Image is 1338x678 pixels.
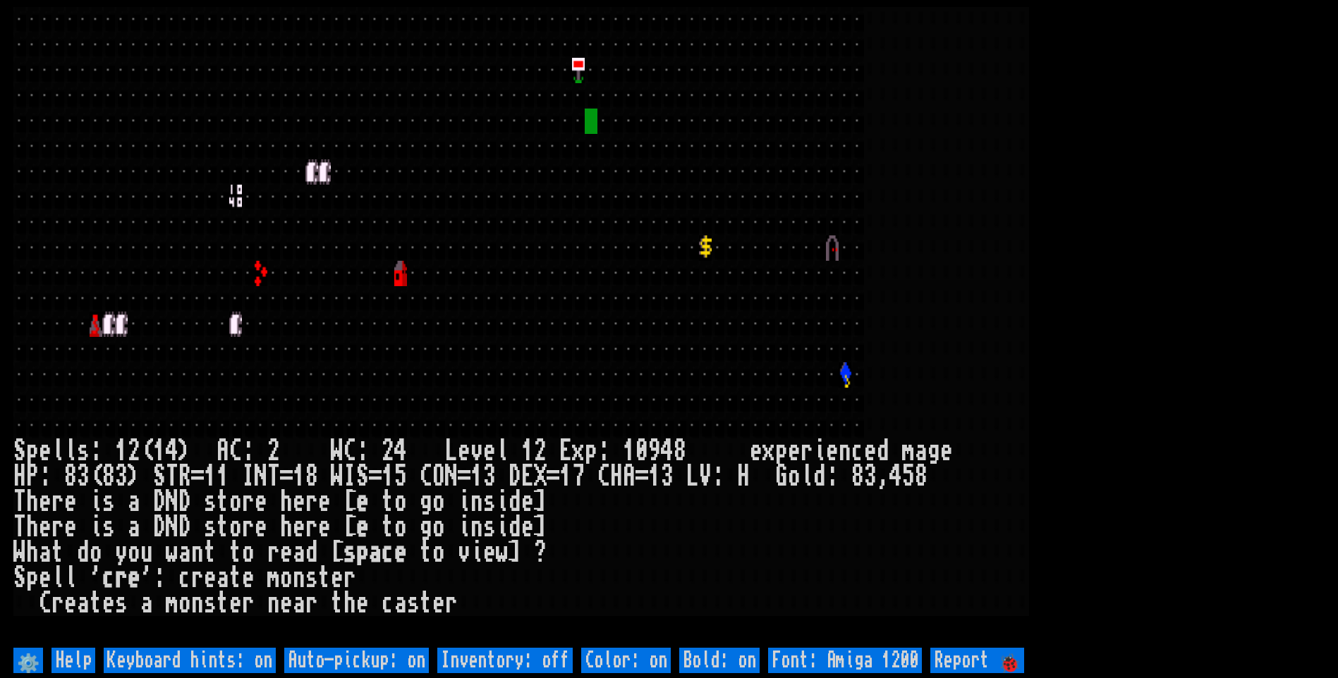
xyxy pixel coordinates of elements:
[280,489,293,514] div: h
[39,489,51,514] div: e
[280,540,293,565] div: e
[534,540,547,565] div: ?
[940,438,953,464] div: e
[483,464,496,489] div: 3
[420,540,432,565] div: t
[166,464,178,489] div: T
[712,464,724,489] div: :
[483,438,496,464] div: e
[128,565,140,591] div: e
[775,438,788,464] div: p
[166,438,178,464] div: 4
[597,464,610,489] div: C
[585,438,597,464] div: p
[877,464,889,489] div: ,
[255,514,267,540] div: e
[483,514,496,540] div: s
[750,438,762,464] div: e
[39,540,51,565] div: a
[534,464,547,489] div: X
[204,514,217,540] div: s
[153,489,166,514] div: D
[826,438,839,464] div: e
[217,514,229,540] div: t
[115,540,128,565] div: y
[166,489,178,514] div: N
[432,489,445,514] div: o
[102,591,115,616] div: e
[13,438,26,464] div: S
[851,438,864,464] div: c
[394,514,407,540] div: o
[496,514,509,540] div: i
[293,565,305,591] div: n
[470,514,483,540] div: n
[13,648,43,673] input: ⚙️
[394,489,407,514] div: o
[13,540,26,565] div: W
[153,565,166,591] div: :
[293,464,305,489] div: 1
[229,540,242,565] div: t
[217,591,229,616] div: t
[356,591,369,616] div: e
[509,464,521,489] div: D
[343,565,356,591] div: r
[635,464,648,489] div: =
[64,565,77,591] div: l
[331,591,343,616] div: t
[496,540,509,565] div: w
[178,464,191,489] div: R
[51,591,64,616] div: r
[382,438,394,464] div: 2
[331,464,343,489] div: W
[915,464,928,489] div: 8
[432,591,445,616] div: e
[889,464,902,489] div: 4
[509,540,521,565] div: ]
[356,540,369,565] div: p
[191,565,204,591] div: r
[77,591,90,616] div: a
[458,489,470,514] div: i
[801,438,813,464] div: r
[623,438,635,464] div: 1
[280,565,293,591] div: o
[140,438,153,464] div: (
[115,464,128,489] div: 3
[623,464,635,489] div: A
[217,565,229,591] div: a
[39,464,51,489] div: :
[382,464,394,489] div: 1
[902,464,915,489] div: 5
[305,540,318,565] div: d
[930,648,1024,673] input: Report 🐞
[102,514,115,540] div: s
[255,464,267,489] div: N
[51,540,64,565] div: t
[153,514,166,540] div: D
[496,438,509,464] div: l
[699,464,712,489] div: V
[356,464,369,489] div: S
[331,540,343,565] div: [
[255,489,267,514] div: e
[77,438,90,464] div: s
[204,489,217,514] div: s
[51,438,64,464] div: l
[64,591,77,616] div: e
[343,489,356,514] div: [
[432,540,445,565] div: o
[153,464,166,489] div: S
[382,540,394,565] div: c
[305,591,318,616] div: r
[90,514,102,540] div: i
[115,565,128,591] div: r
[128,438,140,464] div: 2
[382,591,394,616] div: c
[356,489,369,514] div: e
[581,648,671,673] input: Color: on
[305,464,318,489] div: 8
[521,489,534,514] div: e
[801,464,813,489] div: l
